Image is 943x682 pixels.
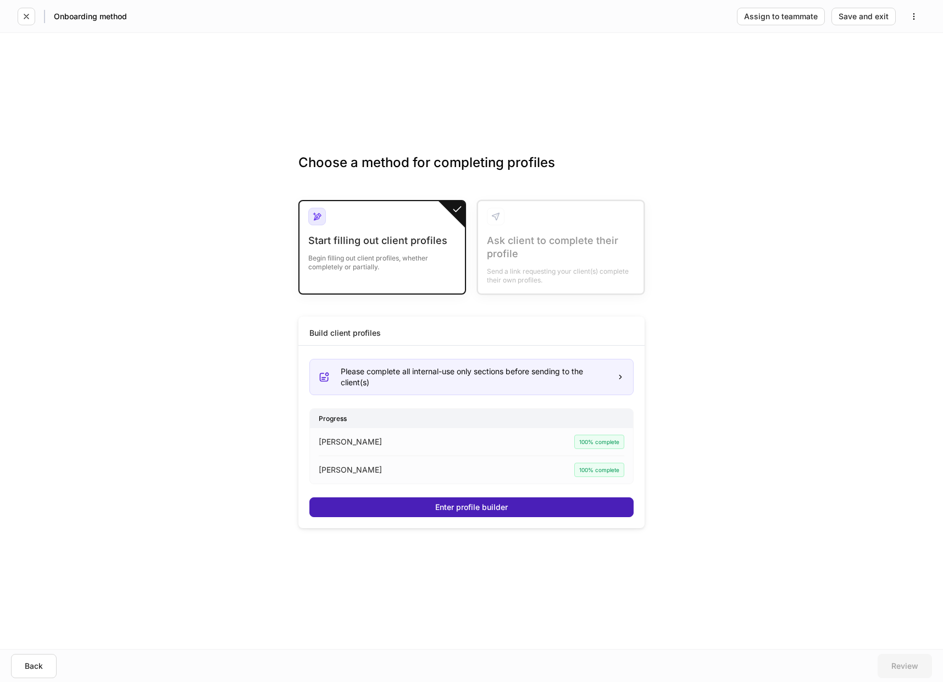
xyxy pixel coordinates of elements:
[25,662,43,670] div: Back
[435,503,508,511] div: Enter profile builder
[310,409,633,428] div: Progress
[298,154,645,189] h3: Choose a method for completing profiles
[839,13,889,20] div: Save and exit
[319,464,382,475] p: [PERSON_NAME]
[309,328,381,339] div: Build client profiles
[341,366,608,388] div: Please complete all internal-use only sections before sending to the client(s)
[54,11,127,22] h5: Onboarding method
[574,435,624,449] div: 100% complete
[831,8,896,25] button: Save and exit
[309,497,634,517] button: Enter profile builder
[308,234,456,247] div: Start filling out client profiles
[11,654,57,678] button: Back
[574,463,624,477] div: 100% complete
[308,247,456,271] div: Begin filling out client profiles, whether completely or partially.
[737,8,825,25] button: Assign to teammate
[744,13,818,20] div: Assign to teammate
[319,436,382,447] p: [PERSON_NAME]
